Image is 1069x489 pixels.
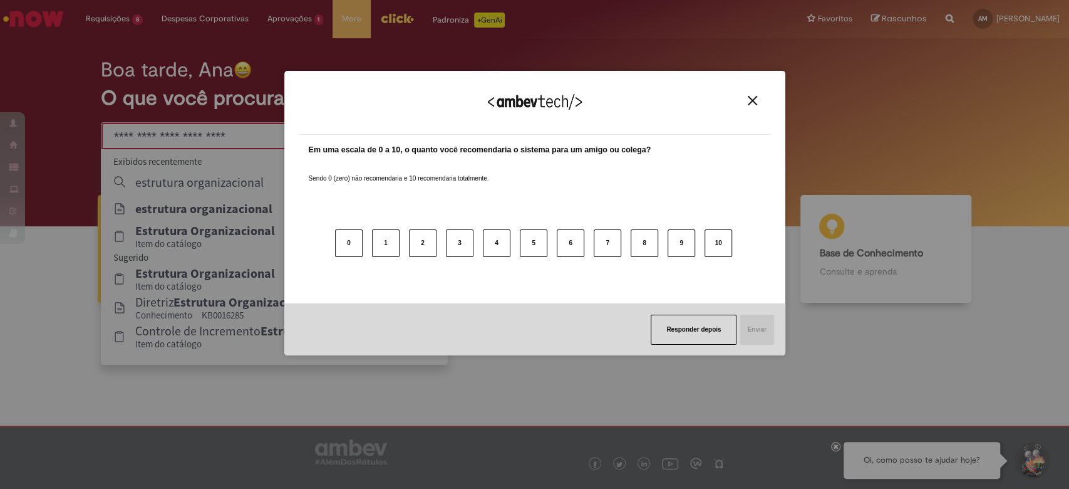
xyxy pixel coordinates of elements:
[372,229,400,257] button: 1
[631,229,658,257] button: 8
[446,229,473,257] button: 3
[483,229,510,257] button: 4
[409,229,436,257] button: 2
[594,229,621,257] button: 7
[705,229,732,257] button: 10
[748,96,757,105] img: Close
[668,229,695,257] button: 9
[309,144,651,156] label: Em uma escala de 0 a 10, o quanto você recomendaria o sistema para um amigo ou colega?
[651,315,736,345] button: Responder depois
[520,229,547,257] button: 5
[335,229,363,257] button: 0
[309,159,489,183] label: Sendo 0 (zero) não recomendaria e 10 recomendaria totalmente.
[488,94,582,110] img: Logo Ambevtech
[557,229,584,257] button: 6
[744,95,761,106] button: Close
